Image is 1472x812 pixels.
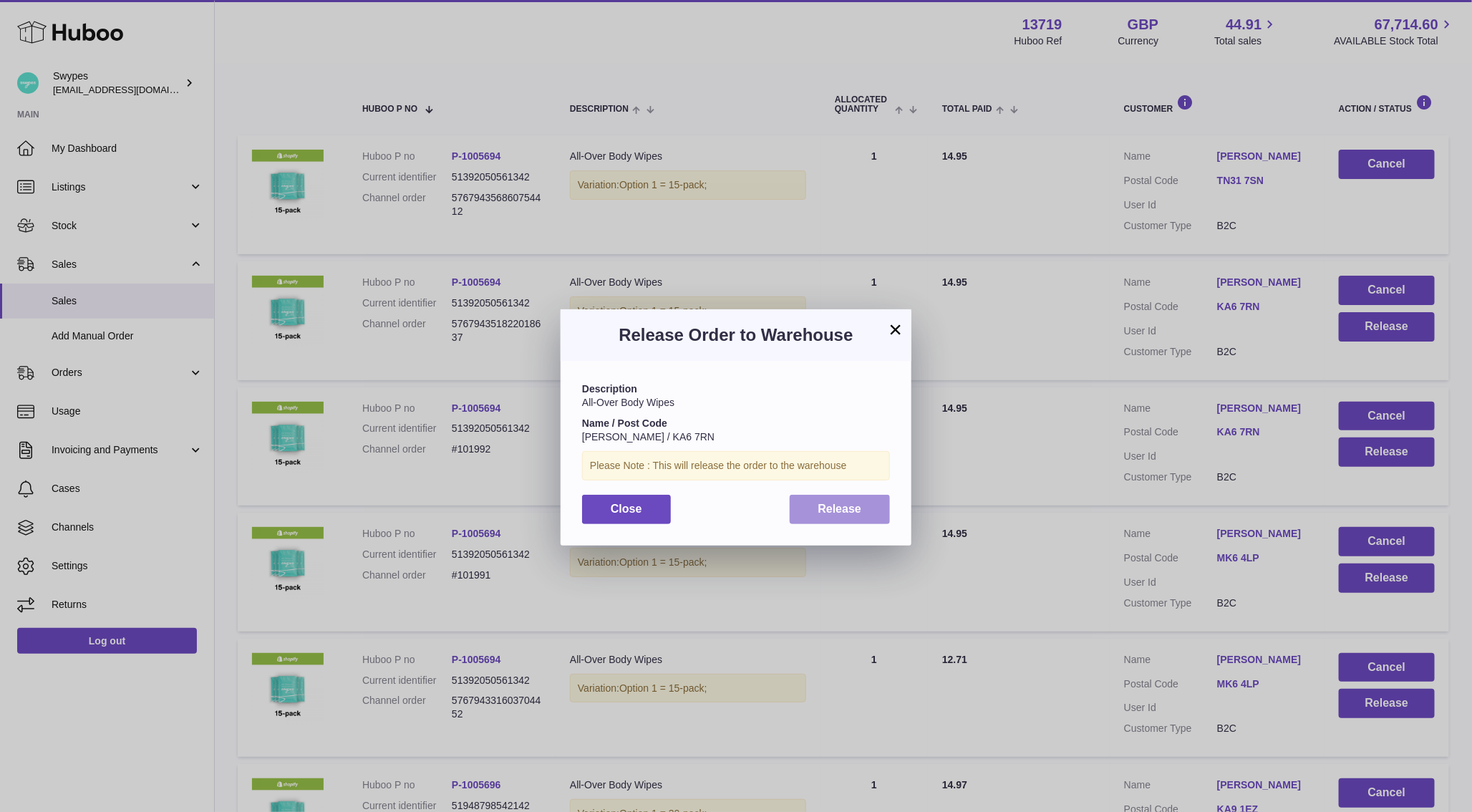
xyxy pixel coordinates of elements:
[790,495,891,524] button: Release
[582,451,890,480] div: Please Note : This will release the order to the warehouse
[582,431,715,443] span: [PERSON_NAME] / KA6 7RN
[582,417,667,429] strong: Name / Post Code
[887,321,904,338] button: ×
[582,324,890,347] h3: Release Order to Warehouse
[611,503,642,515] span: Close
[818,503,862,515] span: Release
[582,383,637,395] strong: Description
[582,397,674,408] span: All-Over Body Wipes
[582,495,671,524] button: Close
